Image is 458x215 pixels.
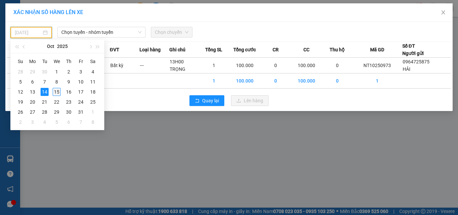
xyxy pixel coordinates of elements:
[77,118,85,126] div: 7
[169,46,185,53] span: Ghi chú
[75,56,87,67] th: Fr
[63,107,75,117] td: 2025-10-30
[77,68,85,76] div: 3
[199,73,229,89] td: 1
[87,87,99,97] td: 2025-10-18
[14,30,52,35] span: HIỀN-
[138,30,142,34] span: down
[39,77,51,87] td: 2025-10-07
[16,88,24,96] div: 12
[26,117,39,127] td: 2025-11-03
[41,68,49,76] div: 30
[13,9,83,15] span: XÁC NHẬN SỐ HÀNG LÊN XE
[441,10,446,15] span: close
[77,98,85,106] div: 24
[199,58,229,73] td: 1
[26,97,39,107] td: 2025-10-20
[14,107,26,117] td: 2025-10-26
[75,97,87,107] td: 2025-10-24
[189,95,224,106] button: rollbackQuay lại
[39,117,51,127] td: 2025-11-04
[89,78,97,86] div: 11
[54,42,80,47] span: 0963144723
[323,58,352,73] td: 0
[290,58,323,73] td: 100.000
[39,107,51,117] td: 2025-10-28
[40,15,77,22] span: SG10253843
[41,98,49,106] div: 21
[205,46,222,53] span: Tổng SL
[26,107,39,117] td: 2025-10-27
[26,87,39,97] td: 2025-10-13
[352,58,402,73] td: NT10250973
[2,30,52,35] span: N.gửi:
[139,58,169,73] td: ---
[323,73,352,89] td: 0
[89,68,97,76] div: 4
[110,46,119,53] span: ĐVT
[28,68,37,76] div: 29
[14,97,26,107] td: 2025-10-19
[53,88,61,96] div: 15
[261,58,291,73] td: 0
[65,78,73,86] div: 9
[33,9,68,14] strong: PHIẾU TRẢ HÀNG
[28,98,37,106] div: 20
[63,56,75,67] th: Th
[28,88,37,96] div: 13
[370,46,384,53] span: Mã GD
[41,118,49,126] div: 4
[77,78,85,86] div: 10
[87,77,99,87] td: 2025-10-11
[16,118,24,126] div: 2
[51,107,63,117] td: 2025-10-29
[75,117,87,127] td: 2025-11-07
[195,98,199,104] span: rollback
[2,3,85,8] span: 07:02-
[53,98,61,106] div: 22
[39,87,51,97] td: 2025-10-14
[28,118,37,126] div: 3
[2,42,80,47] span: N.nhận:
[110,58,140,73] td: Bất kỳ
[261,73,291,89] td: 0
[61,27,141,37] span: Chọn tuyến - nhóm tuyến
[75,67,87,77] td: 2025-10-03
[169,58,199,73] td: 13H00 TRỌNG
[434,3,453,22] button: Close
[26,56,39,67] th: Mo
[87,107,99,117] td: 2025-11-01
[14,3,85,8] span: [DATE]-
[89,88,97,96] div: 18
[2,36,29,41] span: Ngày/ giờ gửi:
[87,117,99,127] td: 2025-11-08
[47,40,54,53] button: Oct
[75,107,87,117] td: 2025-10-31
[29,4,85,8] span: [PERSON_NAME] [PERSON_NAME]
[39,67,51,77] td: 2025-09-30
[2,49,68,54] span: Tên hàng:
[155,27,188,37] span: Chọn chuyến
[53,108,61,116] div: 29
[65,108,73,116] div: 30
[39,56,51,67] th: Tu
[20,47,68,54] span: 1 X ĐEN NP 3KG
[231,95,269,106] button: uploadLên hàng
[16,68,24,76] div: 28
[229,73,261,89] td: 100.000
[403,59,430,64] span: 0964725875
[87,67,99,77] td: 2025-10-04
[14,117,26,127] td: 2025-11-02
[65,118,73,126] div: 6
[53,68,61,76] div: 1
[229,58,261,73] td: 100.000
[26,77,39,87] td: 2025-10-06
[51,117,63,127] td: 2025-11-05
[65,98,73,106] div: 23
[65,88,73,96] div: 16
[63,97,75,107] td: 2025-10-23
[14,56,26,67] th: Su
[273,46,279,53] span: CR
[28,78,37,86] div: 6
[89,98,97,106] div: 25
